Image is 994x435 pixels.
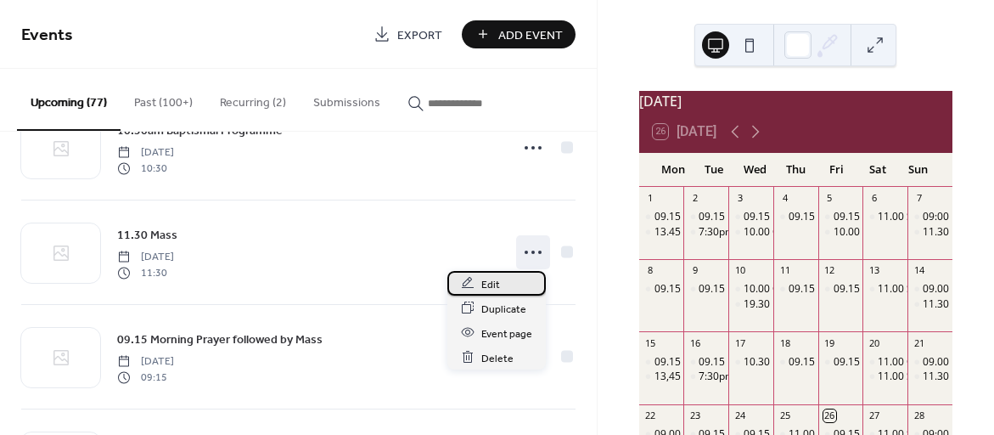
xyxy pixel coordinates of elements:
[644,192,657,205] div: 1
[728,225,773,240] div: 10.00 Coffee Morning and Crafts
[654,210,841,224] div: 09.15 Morning Prayer followed by Mass
[823,264,836,277] div: 12
[923,297,977,312] div: 11.30 Mass
[733,264,746,277] div: 10
[688,336,701,349] div: 16
[699,225,879,240] div: 7:30pm Music Ministry Group Practice
[639,370,684,384] div: 13,45 U.C.M
[734,153,775,187] div: Wed
[773,282,818,297] div: 09.15 Morning Prayer followed by Mass
[206,69,300,129] button: Recurring (2)
[683,210,728,224] div: 09.15 Morning Prayer followed by Mass
[913,336,925,349] div: 21
[868,410,880,422] div: 27
[654,282,841,297] div: 09.15 Morning Prayer followed by Mass
[361,20,455,48] a: Export
[857,153,898,187] div: Sat
[117,331,323,349] span: 09.15 Morning Prayer followed by Mass
[907,210,952,224] div: 09:00 Mass - Music Ministry Group
[699,282,885,297] div: 09.15 Morning Prayer followed by Mass
[818,225,863,240] div: 10.00 Exposition and Prayers for Peace
[773,210,818,224] div: 09.15 Morning Prayer followed by Mass
[683,282,728,297] div: 09.15 Morning Prayer followed by Mass
[481,300,526,318] span: Duplicate
[699,370,879,384] div: 7:30pm Music Ministry Group Practice
[744,282,898,297] div: 10.00 Coffee Morning and Crafts
[778,336,791,349] div: 18
[728,282,773,297] div: 10.00 Coffee Morning and Crafts
[683,355,728,370] div: 09.15 Morning Prayer followed by Mass
[923,282,977,297] div: 09.00 Mass
[907,282,952,297] div: 09.00 Mass
[868,192,880,205] div: 6
[862,282,907,297] div: 11.00 Sacrament of Reconciliation
[728,355,773,370] div: 10.30 Requiem Mass for Mary (Brenda) Simmons
[699,210,885,224] div: 09.15 Morning Prayer followed by Mass
[923,370,977,384] div: 11.30 Mass
[639,355,684,370] div: 09.15 Morning Prayer followed by Mass
[639,210,684,224] div: 09.15 Morning Prayer followed by Mass
[644,264,657,277] div: 8
[481,275,500,293] span: Edit
[688,410,701,422] div: 23
[816,153,856,187] div: Fri
[300,69,394,129] button: Submissions
[733,336,746,349] div: 17
[778,192,791,205] div: 4
[775,153,816,187] div: Thu
[789,282,975,297] div: 09.15 Morning Prayer followed by Mass
[117,330,323,349] a: 09.15 Morning Prayer followed by Mass
[898,153,939,187] div: Sun
[117,250,174,265] span: [DATE]
[778,264,791,277] div: 11
[913,192,925,205] div: 7
[683,225,728,240] div: 7:30pm Music Ministry Group Practice
[653,153,694,187] div: Mon
[117,145,174,161] span: [DATE]
[462,20,576,48] button: Add Event
[862,210,907,224] div: 11.00 Sacrament of Reconciliation
[913,264,925,277] div: 14
[481,325,532,342] span: Event page
[789,355,975,370] div: 09.15 Morning Prayer followed by Mass
[818,210,863,224] div: 09.15 Morning Prayer followed by Mass
[644,336,657,349] div: 15
[818,355,863,370] div: 09.15 Morning Prayer followed by Mass
[789,210,975,224] div: 09.15 Morning Prayer followed by Mass
[733,410,746,422] div: 24
[117,227,177,245] span: 11.30 Mass
[654,225,712,240] div: 13.45 U.C.M
[728,210,773,224] div: 09.15 Morning Prayer followed by Mass
[733,192,746,205] div: 3
[907,370,952,384] div: 11.30 Mass
[121,69,206,129] button: Past (100+)
[688,264,701,277] div: 9
[862,355,907,370] div: 11.00 Creation Walk @ St Mary's Aughton
[773,355,818,370] div: 09.15 Morning Prayer followed by Mass
[823,410,836,422] div: 26
[913,410,925,422] div: 28
[823,192,836,205] div: 5
[823,336,836,349] div: 19
[117,370,174,385] span: 09:15
[694,153,734,187] div: Tue
[744,225,898,240] div: 10.00 Coffee Morning and Crafts
[498,26,563,44] span: Add Event
[639,282,684,297] div: 09.15 Morning Prayer followed by Mass
[683,370,728,384] div: 7:30pm Music Ministry Group Practice
[397,26,442,44] span: Export
[21,19,73,52] span: Events
[699,355,885,370] div: 09.15 Morning Prayer followed by Mass
[639,91,952,111] div: [DATE]
[818,282,863,297] div: 09.15 Morning Prayer followed by Mass
[481,349,514,367] span: Delete
[117,161,174,176] span: 10:30
[644,410,657,422] div: 22
[868,264,880,277] div: 13
[17,69,121,131] button: Upcoming (77)
[117,265,174,280] span: 11:30
[868,336,880,349] div: 20
[907,355,952,370] div: 09.00 Mass - Music Ministry Group
[117,122,283,140] span: 10:30am Baptismal Programme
